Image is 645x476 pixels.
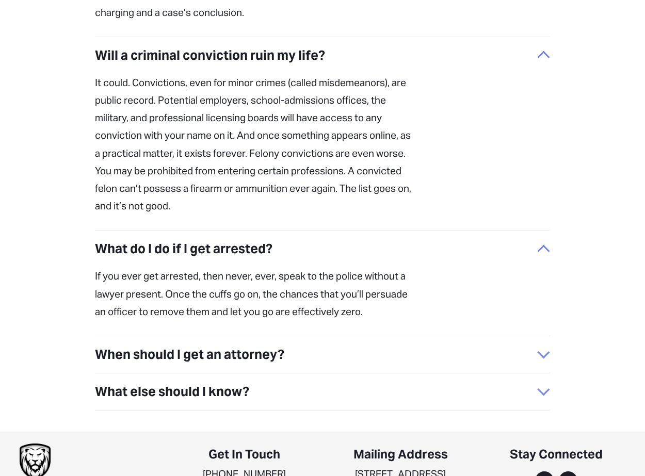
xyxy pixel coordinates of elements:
[95,231,550,267] button: What do I do if I get arrested?
[95,344,537,365] span: When should I get an attorney?
[95,45,537,66] span: Will a criminal conviction ruin my life?
[95,267,413,320] p: If you ever get arrested, then never, ever, speak to the police without a lawyer present. Once th...
[353,447,448,462] strong: Mailing Address
[95,74,550,231] div: Will a criminal conviction ruin my life?
[95,381,537,402] span: What else should I know?
[95,267,550,336] div: What do I do if I get arrested?
[510,447,603,462] strong: Stay Connected
[95,336,550,373] button: When should I get an attorney?
[95,74,413,215] p: It could. Convictions, even for minor crimes (called misdemeanors), are public record. Potential ...
[208,447,280,462] strong: Get In Touch
[95,373,550,410] button: What else should I know?
[95,238,537,259] span: What do I do if I get arrested?
[95,37,550,74] button: Will a criminal conviction ruin my life?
